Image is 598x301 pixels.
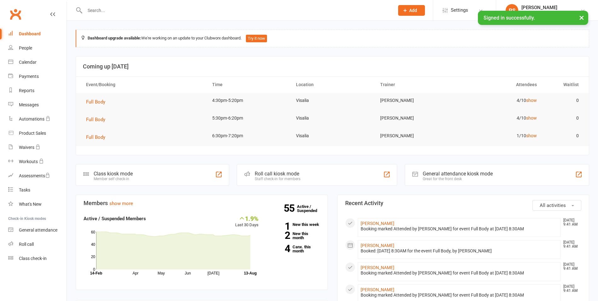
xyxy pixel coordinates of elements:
[206,77,290,93] th: Time
[560,263,581,271] time: [DATE] 9:41 AM
[526,98,537,103] a: show
[206,93,290,108] td: 4:30pm-5:20pm
[86,99,105,105] span: Full Body
[255,177,300,181] div: Staff check-in for members
[268,231,290,240] strong: 2
[8,84,67,98] a: Reports
[451,3,468,17] span: Settings
[19,31,41,36] div: Dashboard
[543,111,584,126] td: 0
[297,200,325,217] a: 55Active / Suspended
[8,237,67,251] a: Roll call
[543,77,584,93] th: Waitlist
[19,202,42,207] div: What's New
[521,10,580,16] div: Maxout Personal Training LLC
[458,128,542,143] td: 1/10
[543,93,584,108] td: 0
[540,203,566,208] span: All activities
[206,111,290,126] td: 5:30pm-6:20pm
[86,117,105,122] span: Full Body
[8,223,67,237] a: General attendance kiosk mode
[484,15,535,21] span: Signed in successfully.
[80,77,206,93] th: Event/Booking
[19,102,39,107] div: Messages
[268,221,290,231] strong: 1
[86,116,110,123] button: Full Body
[76,30,589,47] div: We're working on an update to your Clubworx dashboard.
[84,216,146,221] strong: Active / Suspended Members
[268,244,290,253] strong: 4
[8,6,23,22] a: Clubworx
[458,93,542,108] td: 4/10
[84,200,320,206] h3: Members
[8,27,67,41] a: Dashboard
[19,173,50,178] div: Assessments
[532,200,581,211] button: All activities
[8,112,67,126] a: Automations
[206,128,290,143] td: 6:30pm-7:20pm
[83,6,390,15] input: Search...
[361,221,394,226] a: [PERSON_NAME]
[290,93,374,108] td: Visalia
[8,55,67,69] a: Calendar
[361,243,394,248] a: [PERSON_NAME]
[526,133,537,138] a: show
[86,98,110,106] button: Full Body
[19,187,30,192] div: Tasks
[19,60,37,65] div: Calendar
[268,222,320,227] a: 1New this week
[83,63,582,70] h3: Coming up [DATE]
[19,159,38,164] div: Workouts
[19,227,57,233] div: General attendance
[374,93,458,108] td: [PERSON_NAME]
[19,116,44,121] div: Automations
[8,69,67,84] a: Payments
[361,287,394,292] a: [PERSON_NAME]
[255,171,300,177] div: Roll call kiosk mode
[374,111,458,126] td: [PERSON_NAME]
[19,88,34,93] div: Reports
[94,177,133,181] div: Member self check-in
[88,36,141,40] strong: Dashboard upgrade available:
[506,4,518,17] div: PS
[8,155,67,169] a: Workouts
[290,128,374,143] td: Visalia
[290,77,374,93] th: Location
[19,131,46,136] div: Product Sales
[8,251,67,266] a: Class kiosk mode
[8,41,67,55] a: People
[423,177,493,181] div: Great for the front desk
[19,242,34,247] div: Roll call
[374,77,458,93] th: Trainer
[8,169,67,183] a: Assessments
[8,98,67,112] a: Messages
[19,74,39,79] div: Payments
[458,77,542,93] th: Attendees
[235,215,258,228] div: Last 30 Days
[8,183,67,197] a: Tasks
[361,292,558,298] div: Booking marked Attended by [PERSON_NAME] for event Full Body at [DATE] 8:30AM
[19,45,32,50] div: People
[576,11,587,24] button: ×
[458,111,542,126] td: 4/10
[560,285,581,293] time: [DATE] 9:41 AM
[543,128,584,143] td: 0
[268,245,320,253] a: 4Canx. this month
[235,215,258,222] div: 1.9%
[19,145,34,150] div: Waivers
[86,133,110,141] button: Full Body
[8,140,67,155] a: Waivers
[398,5,425,16] button: Add
[361,248,558,254] div: Booked: [DATE] 8:30AM for the event Full Body, by [PERSON_NAME]
[361,226,558,232] div: Booking marked Attended by [PERSON_NAME] for event Full Body at [DATE] 8:30AM
[284,204,297,213] strong: 55
[526,115,537,121] a: show
[361,270,558,276] div: Booking marked Attended by [PERSON_NAME] for event Full Body at [DATE] 8:30AM
[560,240,581,249] time: [DATE] 9:41 AM
[290,111,374,126] td: Visalia
[94,171,133,177] div: Class kiosk mode
[361,265,394,270] a: [PERSON_NAME]
[409,8,417,13] span: Add
[345,200,582,206] h3: Recent Activity
[19,256,47,261] div: Class check-in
